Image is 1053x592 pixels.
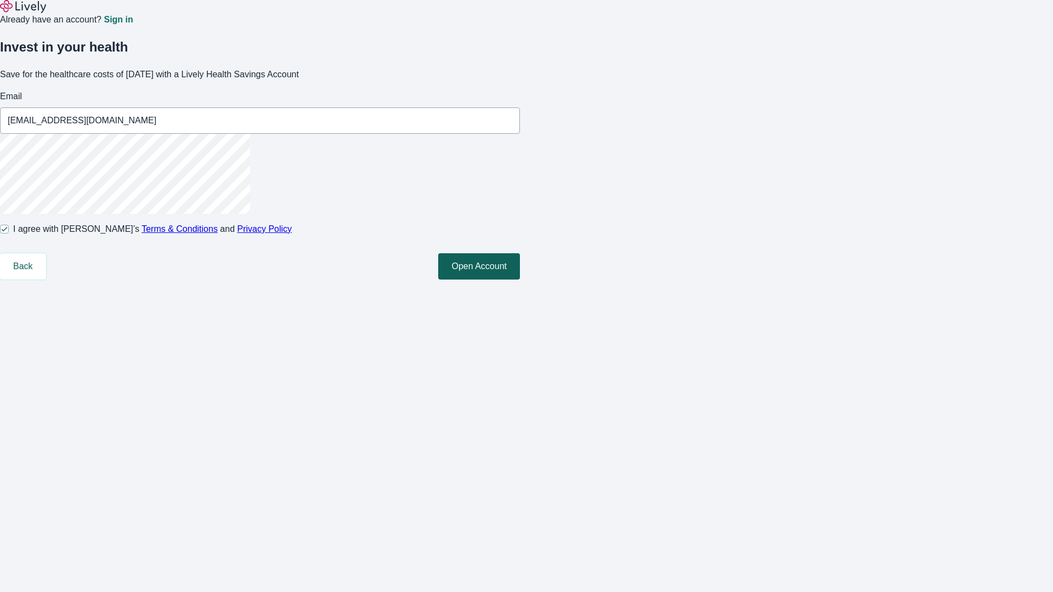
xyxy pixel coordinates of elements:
[141,224,218,234] a: Terms & Conditions
[13,223,292,236] span: I agree with [PERSON_NAME]’s and
[438,253,520,280] button: Open Account
[104,15,133,24] a: Sign in
[237,224,292,234] a: Privacy Policy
